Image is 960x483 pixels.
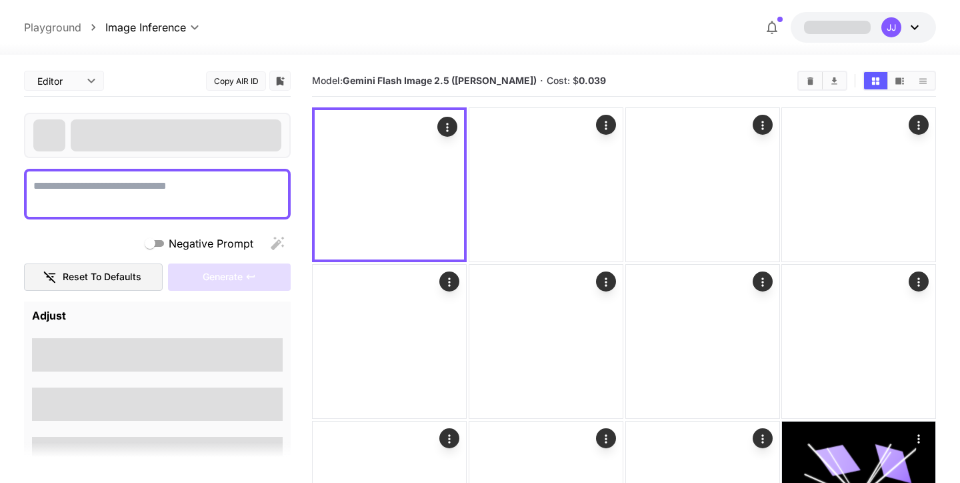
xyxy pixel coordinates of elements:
div: Actions [439,428,459,448]
div: JJ [881,17,901,37]
button: Clear All [799,72,822,89]
h4: Adjust [32,310,283,323]
div: Actions [752,272,772,292]
span: Negative Prompt [169,235,253,252]
div: Actions [595,272,615,292]
div: Actions [439,272,459,292]
span: Image Inference [105,19,186,35]
button: Copy AIR ID [206,71,266,91]
a: Playground [24,19,81,35]
span: Cost: $ [547,75,606,86]
div: Actions [595,428,615,448]
b: 0.039 [579,75,606,86]
b: Gemini Flash Image 2.5 ([PERSON_NAME]) [343,75,537,86]
div: Actions [909,272,929,292]
button: Download All [823,72,846,89]
button: Reset to defaults [24,264,163,291]
button: Show media in grid view [864,72,887,89]
div: Actions [595,115,615,135]
div: Actions [437,117,457,137]
div: Show media in grid viewShow media in video viewShow media in list view [863,71,936,91]
div: Clear AllDownload All [797,71,847,91]
button: Add to library [274,73,286,89]
button: JJ [791,12,936,43]
span: Editor [37,74,79,88]
button: Show media in list view [911,72,935,89]
p: · [540,73,543,89]
div: Actions [752,428,772,448]
div: Actions [909,428,929,448]
div: Actions [909,115,929,135]
span: Model: [312,75,537,86]
button: Show media in video view [888,72,911,89]
div: Please fill the prompt [168,264,291,291]
div: Actions [752,115,772,135]
nav: breadcrumb [24,19,105,35]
